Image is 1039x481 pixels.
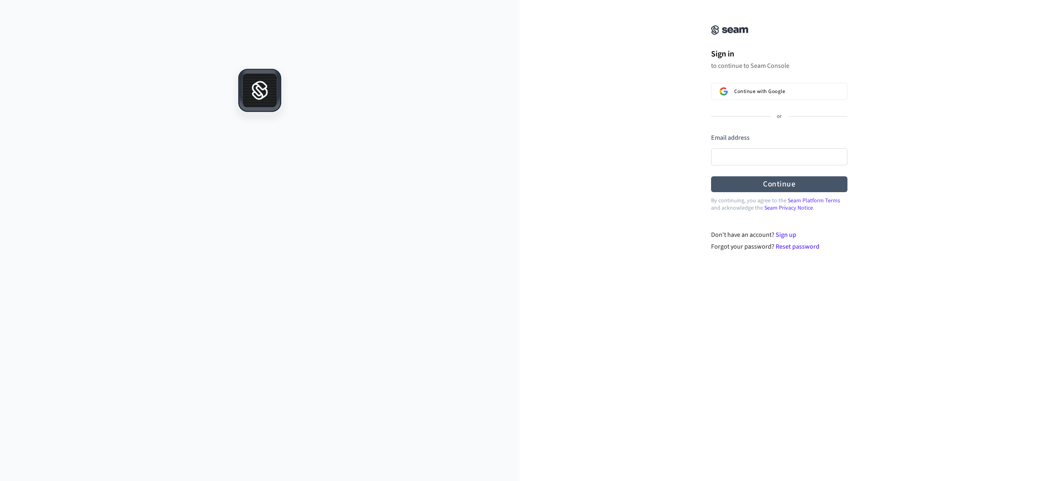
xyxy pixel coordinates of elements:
[711,25,748,35] img: Seam Console
[711,176,847,192] button: Continue
[711,197,847,212] p: By continuing, you agree to the and acknowledge the .
[734,88,785,95] span: Continue with Google
[764,204,813,212] a: Seam Privacy Notice
[711,83,847,100] button: Sign in with GoogleContinue with Google
[711,48,847,60] h1: Sign in
[711,133,750,142] label: Email address
[711,230,848,240] div: Don't have an account?
[788,197,840,205] a: Seam Platform Terms
[777,113,782,120] p: or
[711,242,848,251] div: Forgot your password?
[711,62,847,70] p: to continue to Seam Console
[776,242,819,251] a: Reset password
[720,87,728,95] img: Sign in with Google
[776,230,796,239] a: Sign up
